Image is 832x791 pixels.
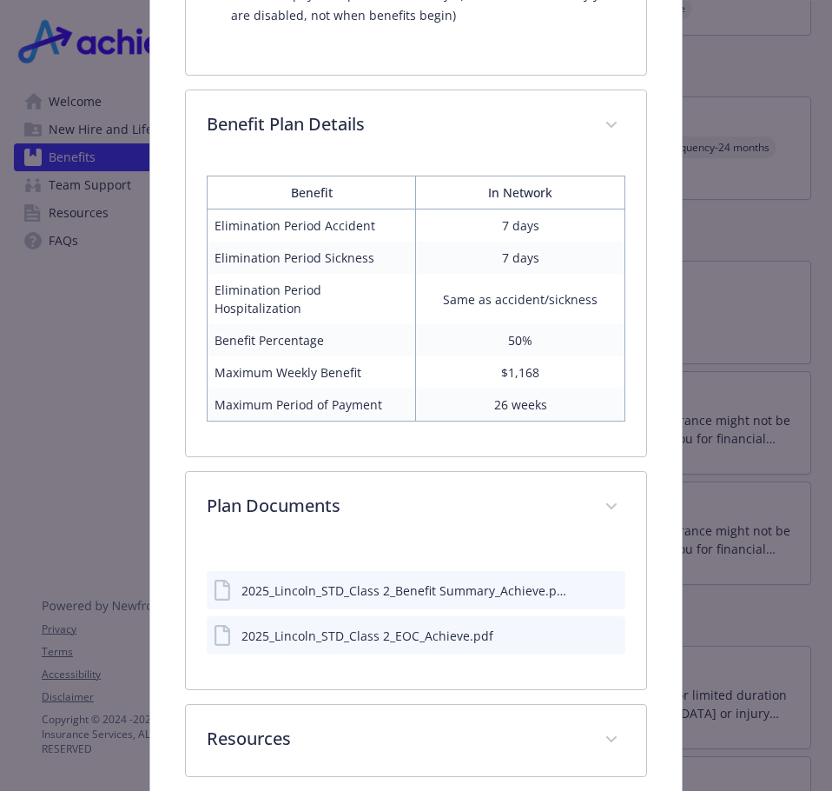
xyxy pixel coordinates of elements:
td: Benefit Percentage [208,324,416,356]
td: 7 days [416,242,624,274]
th: Benefit [208,176,416,209]
button: preview file [603,582,618,600]
td: Maximum Weekly Benefit [208,356,416,389]
div: Benefit Plan Details [186,90,645,162]
div: Plan Documents [186,543,645,689]
div: 2025_Lincoln_STD_Class 2_Benefit Summary_Achieve.pdf [241,582,567,600]
button: download file [575,582,589,600]
th: In Network [416,176,624,209]
div: 2025_Lincoln_STD_Class 2_EOC_Achieve.pdf [241,627,493,645]
td: 7 days [416,209,624,243]
td: Elimination Period Sickness [208,242,416,274]
td: Elimination Period Hospitalization [208,274,416,324]
button: download file [575,627,589,645]
button: preview file [603,627,618,645]
p: Resources [207,726,583,752]
td: Elimination Period Accident [208,209,416,243]
td: 26 weeks [416,389,624,422]
td: 50% [416,324,624,356]
div: Plan Documents [186,472,645,543]
p: Benefit Plan Details [207,111,583,137]
p: Plan Documents [207,493,583,519]
td: Same as accident/sickness [416,274,624,324]
div: Resources [186,705,645,776]
td: Maximum Period of Payment [208,389,416,422]
div: Benefit Plan Details [186,162,645,456]
td: $1,168 [416,356,624,389]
